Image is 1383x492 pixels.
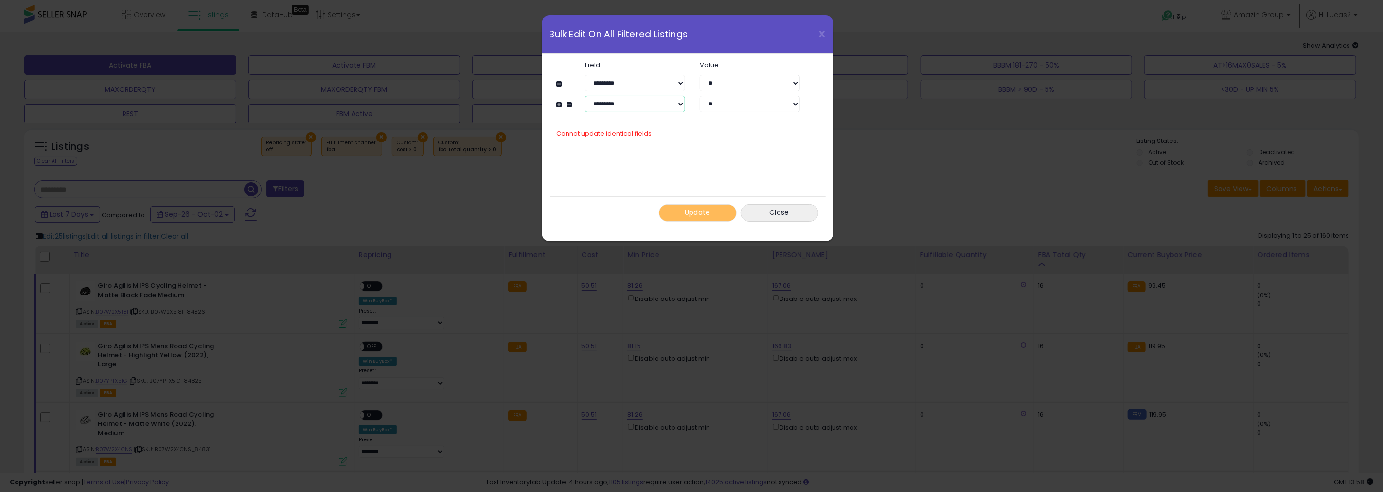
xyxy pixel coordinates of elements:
[741,204,818,221] button: Close
[685,208,710,217] span: Update
[550,30,688,39] span: Bulk Edit On All Filtered Listings
[578,62,692,68] label: Field
[819,27,826,41] span: X
[692,62,807,68] label: Value
[557,129,652,138] span: Cannot update identical fields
